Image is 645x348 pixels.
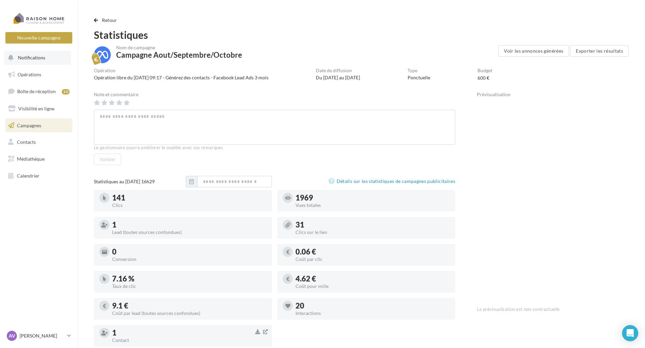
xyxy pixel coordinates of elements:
[17,122,41,128] span: Campagnes
[4,152,74,166] a: Médiathèque
[112,248,266,256] div: 0
[112,221,266,229] div: 1
[94,16,120,24] button: Retour
[9,332,15,339] span: AV
[295,311,450,316] div: Interactions
[112,338,266,343] div: Contact
[112,311,266,316] div: Coût par lead (toutes sources confondues)
[4,169,74,183] a: Calendrier
[4,51,71,65] button: Notifications
[478,68,492,73] div: Budget
[94,154,121,165] button: Valider
[4,84,74,99] a: Boîte de réception10
[20,332,64,339] p: [PERSON_NAME]
[18,72,41,77] span: Opérations
[477,304,629,313] div: La prévisualisation est non-contractuelle
[316,68,360,73] div: Date de diffusion
[408,74,430,81] div: Ponctuelle
[5,32,72,44] button: Nouvelle campagne
[295,203,450,208] div: Vues totales
[17,139,36,145] span: Contacts
[295,194,450,202] div: 1969
[62,89,70,95] div: 10
[316,74,360,81] div: Du [DATE] au [DATE]
[94,92,455,97] div: Note et commentaire
[116,51,242,59] div: Campagne Aout/Septembre/Octobre
[295,221,450,229] div: 31
[112,257,266,262] div: Conversion
[17,88,56,94] span: Boîte de réception
[112,302,266,310] div: 9.1 €
[112,230,266,235] div: Lead (toutes sources confondues)
[295,230,450,235] div: Clics sur le lien
[295,275,450,283] div: 4.62 €
[116,45,242,50] div: Nom de campagne
[622,325,638,341] div: Open Intercom Messenger
[329,177,455,185] a: Détails sur les statistiques de campagnes publicitaires
[295,302,450,310] div: 20
[18,55,45,60] span: Notifications
[112,329,266,337] div: 1
[102,17,117,23] span: Retour
[112,203,266,208] div: Clics
[4,102,74,116] a: Visibilité en ligne
[112,275,266,283] div: 7.16 %
[18,106,54,111] span: Visibilité en ligne
[570,45,629,57] button: Exporter les résultats
[112,284,266,289] div: Taux de clic
[478,75,489,81] div: 600 €
[17,173,40,179] span: Calendrier
[112,194,266,202] div: 141
[498,45,569,57] button: Voir les annonces générées
[94,68,268,73] div: Opération
[94,30,629,40] div: Statistiques
[477,92,629,97] div: Prévisualisation
[5,329,72,342] a: AV [PERSON_NAME]
[295,284,450,289] div: Coût pour mille
[94,145,455,151] div: Le gestionnaire pourra améliorer le modèle avec vos remarques
[295,248,450,256] div: 0.06 €
[94,178,186,185] div: Statistiques au [DATE] 16h29
[408,68,430,73] div: Type
[17,156,45,162] span: Médiathèque
[94,74,268,81] div: Opération libre du [DATE] 09:17 - Générez des contacts - Facebook Lead Ads 3 mois
[4,118,74,133] a: Campagnes
[4,68,74,82] a: Opérations
[4,135,74,149] a: Contacts
[295,257,450,262] div: Coût par clic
